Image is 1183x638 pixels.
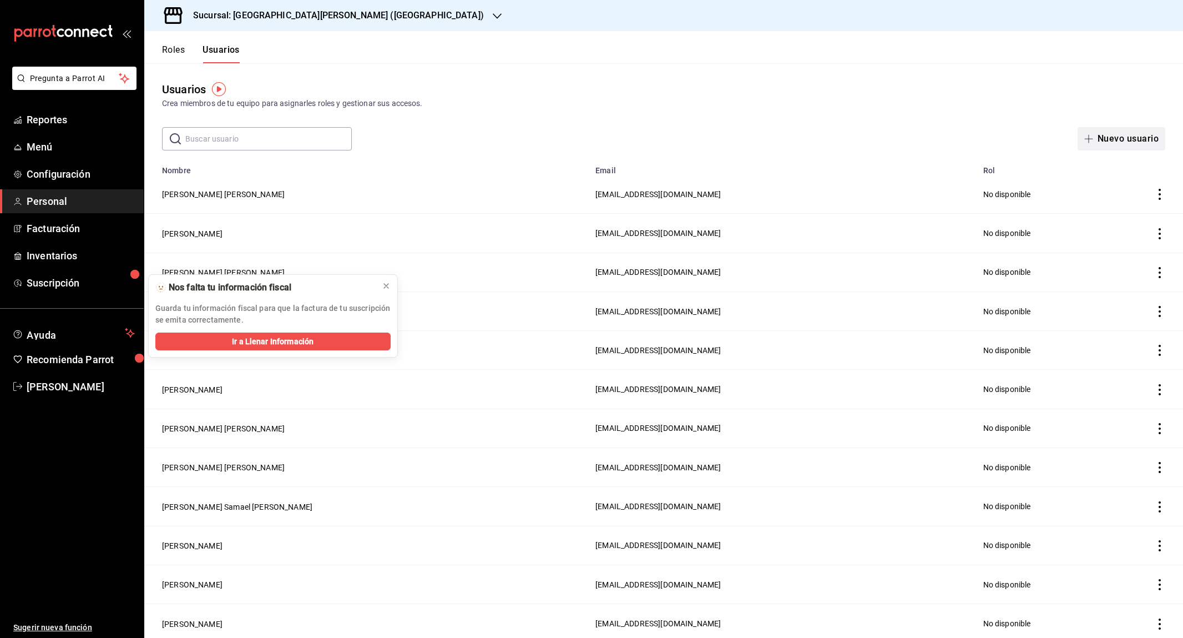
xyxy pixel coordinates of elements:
[144,159,589,175] th: Nombre
[155,282,373,294] div: 🫥 Nos falta tu información fiscal
[1154,540,1165,551] button: actions
[595,268,721,277] span: [EMAIL_ADDRESS][DOMAIN_NAME]
[162,44,185,63] button: Roles
[977,175,1104,214] td: No disponible
[595,541,721,550] span: [EMAIL_ADDRESS][DOMAIN_NAME]
[184,9,484,22] h3: Sucursal: [GEOGRAPHIC_DATA][PERSON_NAME] ([GEOGRAPHIC_DATA])
[1154,619,1165,630] button: actions
[13,622,135,634] span: Sugerir nueva función
[1154,345,1165,356] button: actions
[27,194,135,209] span: Personal
[1078,127,1165,150] button: Nuevo usuario
[595,619,721,628] span: [EMAIL_ADDRESS][DOMAIN_NAME]
[1154,189,1165,200] button: actions
[162,619,223,630] button: [PERSON_NAME]
[595,190,721,199] span: [EMAIL_ADDRESS][DOMAIN_NAME]
[162,228,223,239] button: [PERSON_NAME]
[977,448,1104,487] td: No disponible
[162,44,240,63] div: navigation tabs
[162,384,223,395] button: [PERSON_NAME]
[1154,579,1165,590] button: actions
[27,326,120,340] span: Ayuda
[595,502,721,511] span: [EMAIL_ADDRESS][DOMAIN_NAME]
[977,487,1104,526] td: No disponible
[595,424,721,433] span: [EMAIL_ADDRESS][DOMAIN_NAME]
[212,82,226,96] img: Tooltip marker
[1154,423,1165,434] button: actions
[595,463,721,472] span: [EMAIL_ADDRESS][DOMAIN_NAME]
[1154,228,1165,239] button: actions
[155,333,391,350] button: Ir a Llenar Información
[162,462,285,473] button: [PERSON_NAME] [PERSON_NAME]
[162,189,285,200] button: [PERSON_NAME] [PERSON_NAME]
[30,73,119,84] span: Pregunta a Parrot AI
[27,221,135,236] span: Facturación
[162,501,312,513] button: [PERSON_NAME] Samael [PERSON_NAME]
[27,352,135,367] span: Recomienda Parrot
[162,579,223,590] button: [PERSON_NAME]
[8,81,136,92] a: Pregunta a Parrot AI
[595,385,721,394] span: [EMAIL_ADDRESS][DOMAIN_NAME]
[12,67,136,90] button: Pregunta a Parrot AI
[1154,306,1165,317] button: actions
[162,98,1165,109] div: Crea miembros de tu equipo para asignarles roles y gestionar sus accesos.
[162,267,285,278] button: [PERSON_NAME] [PERSON_NAME]
[162,81,206,98] div: Usuarios
[1154,384,1165,395] button: actions
[977,565,1104,604] td: No disponible
[162,423,285,434] button: [PERSON_NAME] [PERSON_NAME]
[1154,501,1165,513] button: actions
[27,248,135,263] span: Inventarios
[977,214,1104,253] td: No disponible
[977,292,1104,330] td: No disponible
[122,29,131,38] button: open_drawer_menu
[27,275,135,290] span: Suscripción
[27,379,135,394] span: [PERSON_NAME]
[203,44,240,63] button: Usuarios
[185,128,352,150] input: Buscar usuario
[232,336,314,348] span: Ir a Llenar Información
[977,526,1104,565] td: No disponible
[589,159,976,175] th: Email
[1154,267,1165,278] button: actions
[595,580,721,589] span: [EMAIL_ADDRESS][DOMAIN_NAME]
[1154,462,1165,473] button: actions
[977,253,1104,292] td: No disponible
[977,409,1104,448] td: No disponible
[595,229,721,238] span: [EMAIL_ADDRESS][DOMAIN_NAME]
[27,112,135,127] span: Reportes
[977,331,1104,370] td: No disponible
[27,139,135,154] span: Menú
[162,540,223,551] button: [PERSON_NAME]
[595,307,721,316] span: [EMAIL_ADDRESS][DOMAIN_NAME]
[977,159,1104,175] th: Rol
[27,167,135,182] span: Configuración
[155,303,391,326] p: Guarda tu información fiscal para que la factura de tu suscripción se emita correctamente.
[977,370,1104,409] td: No disponible
[595,346,721,355] span: [EMAIL_ADDRESS][DOMAIN_NAME]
